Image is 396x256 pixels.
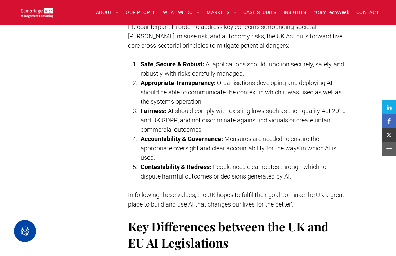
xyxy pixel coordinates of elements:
[240,7,280,18] a: CASE STUDIES
[353,7,382,18] a: CONTACT
[141,107,166,115] span: Fairness:
[141,163,326,180] span: People need clear routes through which to dispute harmful outcomes or decisions generated by AI.
[309,7,353,18] a: #CamTechWeek
[21,9,53,16] a: Your Business Transformed | Cambridge Management Consulting
[141,61,204,68] span: Safe, Secure & Robust:
[141,135,336,161] span: Measures are needed to ensure the appropriate oversight and clear accountability for the ways in ...
[21,8,53,18] img: Cambridge MC Logo
[141,79,216,86] span: Appropriate Transparency:
[141,61,344,77] span: AI applications should function securely, safely, and robustly, with risks carefully managed.
[122,7,159,18] a: OUR PEOPLE
[141,163,211,171] span: Contestability & Redress:
[141,79,342,105] span: Organisations developing and deploying AI should be able to communicate the context in which it w...
[128,191,344,208] span: In following these values, the UK hopes to fulfil their goal ‘to make the UK a great place to bui...
[141,135,223,143] span: Accountability & Governance:
[141,107,346,133] span: AI should comply with existing laws such as the Equality Act 2010 and UK GDPR, and not discrimina...
[92,7,123,18] a: ABOUT
[128,218,328,251] span: Key Differences between the UK and EU AI Legislations
[280,7,309,18] a: INSIGHTS
[160,7,204,18] a: WHAT WE DO
[203,7,240,18] a: MARKETS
